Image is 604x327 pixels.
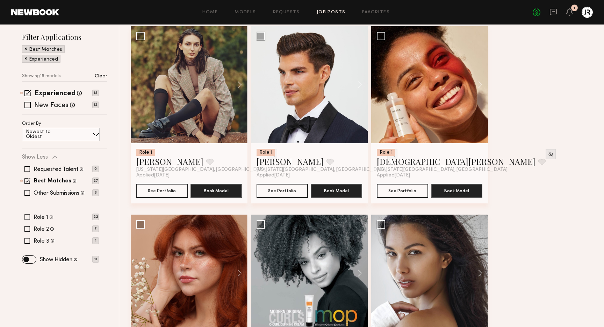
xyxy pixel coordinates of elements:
a: [PERSON_NAME] [136,156,203,167]
p: Newest to Oldest [26,130,67,139]
button: See Portfolio [257,184,308,198]
p: Clear [95,74,107,79]
p: Showing 18 models [22,74,61,78]
button: Book Model [190,184,242,198]
p: 12 [92,102,99,108]
div: Role 1 [136,149,155,156]
img: Unhide Model [548,151,554,157]
a: Favorites [362,10,390,15]
button: Book Model [431,184,482,198]
p: Best Matches [29,47,62,52]
span: [US_STATE][GEOGRAPHIC_DATA], [GEOGRAPHIC_DATA] [377,167,508,173]
div: Applied [DATE] [136,173,242,178]
button: See Portfolio [136,184,188,198]
button: Book Model [311,184,362,198]
p: 0 [92,166,99,172]
label: Experienced [35,90,75,97]
p: 18 [92,90,99,96]
a: [DEMOGRAPHIC_DATA][PERSON_NAME] [377,156,535,167]
h2: Filter Applications [22,32,107,42]
p: 11 [92,256,99,263]
a: Book Model [431,187,482,193]
div: 1 [574,6,575,10]
p: 3 [92,189,99,196]
label: Best Matches [34,179,71,184]
div: Role 1 [377,149,395,156]
p: 22 [92,214,99,220]
label: Other Submissions [34,190,79,196]
label: Show Hidden [40,257,72,263]
div: Applied [DATE] [257,173,362,178]
p: Show Less [22,154,48,160]
div: Role 1 [257,149,275,156]
a: Models [235,10,256,15]
label: Requested Talent [34,167,78,172]
span: [US_STATE][GEOGRAPHIC_DATA], [GEOGRAPHIC_DATA] [136,167,267,173]
label: Role 2 [34,227,49,232]
a: Requests [273,10,300,15]
label: Role 3 [34,238,49,244]
a: Job Posts [317,10,346,15]
div: Applied [DATE] [377,173,482,178]
a: Home [202,10,218,15]
a: Book Model [190,187,242,193]
button: See Portfolio [377,184,428,198]
a: [PERSON_NAME] [257,156,324,167]
p: 7 [92,225,99,232]
a: Book Model [311,187,362,193]
p: 1 [92,237,99,244]
p: Experienced [29,57,58,62]
label: Role 1 [34,215,48,220]
label: New Faces [34,102,69,109]
span: [US_STATE][GEOGRAPHIC_DATA], [GEOGRAPHIC_DATA] [257,167,387,173]
p: 27 [92,178,99,184]
p: Order By [22,121,41,126]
